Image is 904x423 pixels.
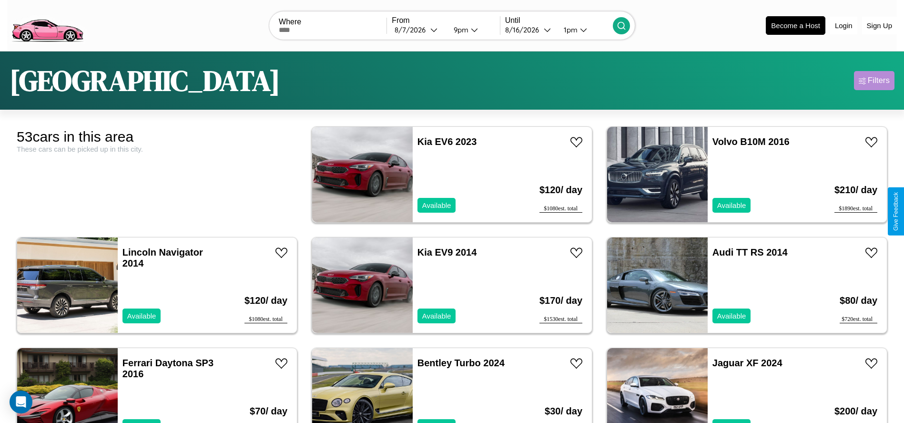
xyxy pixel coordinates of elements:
div: These cars can be picked up in this city. [17,145,297,153]
div: 9pm [449,25,471,34]
button: Login [830,17,857,34]
a: Lincoln Navigator 2014 [122,247,203,268]
div: $ 1530 est. total [539,316,582,323]
a: Jaguar XF 2024 [712,358,782,368]
button: 1pm [556,25,613,35]
div: 8 / 16 / 2026 [505,25,544,34]
label: Until [505,16,613,25]
h1: [GEOGRAPHIC_DATA] [10,61,280,100]
button: Become a Host [766,16,825,35]
a: Volvo B10M 2016 [712,136,790,147]
h3: $ 120 / day [244,286,287,316]
h3: $ 120 / day [539,175,582,205]
button: 9pm [446,25,500,35]
label: Where [279,18,386,26]
h3: $ 210 / day [834,175,877,205]
label: From [392,16,499,25]
div: Filters [868,76,890,85]
p: Available [127,310,156,322]
div: $ 1890 est. total [834,205,877,213]
button: 8/7/2026 [392,25,446,35]
div: $ 1080 est. total [244,316,287,323]
div: $ 720 est. total [840,316,877,323]
div: 1pm [559,25,580,34]
p: Available [422,199,451,212]
img: logo [7,5,87,44]
div: 8 / 7 / 2026 [395,25,430,34]
p: Available [717,199,746,212]
p: Available [422,310,451,322]
p: Available [717,310,746,322]
div: Open Intercom Messenger [10,391,32,413]
a: Audi TT RS 2014 [712,247,788,258]
h3: $ 80 / day [840,286,877,316]
h3: $ 170 / day [539,286,582,316]
a: Kia EV6 2023 [417,136,477,147]
div: $ 1080 est. total [539,205,582,213]
button: Filters [854,71,894,90]
div: 53 cars in this area [17,129,297,145]
a: Kia EV9 2014 [417,247,477,258]
a: Ferrari Daytona SP3 2016 [122,358,213,379]
a: Bentley Turbo 2024 [417,358,505,368]
button: Sign Up [862,17,897,34]
div: Give Feedback [893,192,899,231]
